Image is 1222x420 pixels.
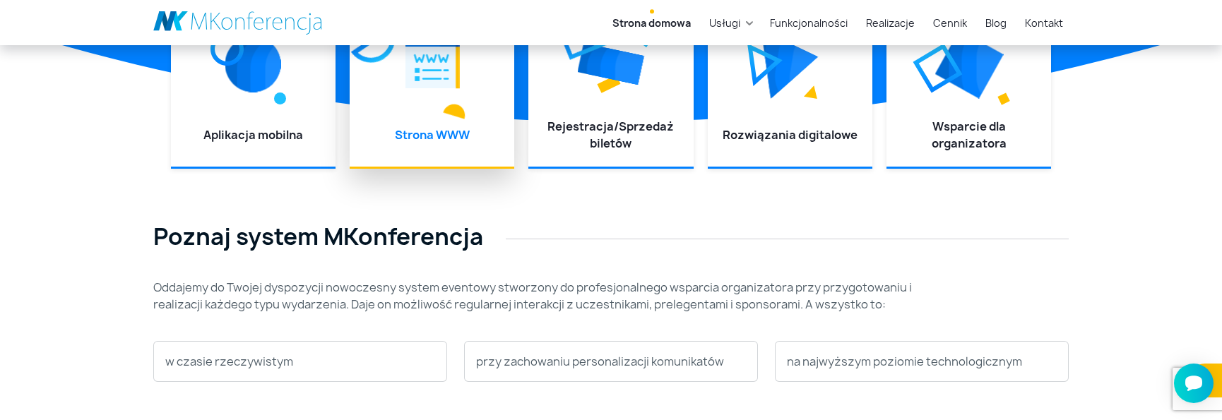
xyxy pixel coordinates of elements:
[787,353,1057,370] p: na najwyższym poziomie technologicznym
[764,10,853,36] a: Funkcjonalności
[1174,364,1214,403] iframe: Smartsupp widget button
[153,223,1069,250] h2: Poznaj system MKonferencja
[927,10,973,36] a: Cennik
[225,37,281,92] img: Graficzny element strony
[913,43,963,93] img: Graficzny element strony
[747,43,783,86] img: Graficzny element strony
[165,353,435,370] p: w czasie rzeczywistym
[395,127,470,143] a: Strona WWW
[1019,10,1069,36] a: Kontakt
[860,10,920,36] a: Realizacje
[761,30,819,99] img: Graficzny element strony
[274,92,286,104] img: Graficzny element strony
[203,127,303,143] a: Aplikacja mobilna
[349,25,404,71] img: Graficzny element strony
[704,10,746,36] a: Usługi
[932,119,1007,151] a: Wsparcie dla organizatora
[547,119,674,151] a: Rejestracja/Sprzedaż biletów
[723,127,858,143] a: Rozwiązania digitalowe
[405,32,459,96] img: Graficzny element strony
[577,43,644,85] img: Graficzny element strony
[210,32,244,66] img: Graficzny element strony
[441,102,465,124] img: Graficzny element strony
[935,30,1003,99] img: Graficzny element strony
[607,10,696,36] a: Strona domowa
[997,92,1010,105] img: Graficzny element strony
[980,10,1012,36] a: Blog
[153,279,913,313] p: Oddajemy do Twojej dyspozycji nowoczesny system eventowy stworzony do profesjonalnego wsparcia or...
[476,353,746,370] p: przy zachowaniu personalizacji komunikatów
